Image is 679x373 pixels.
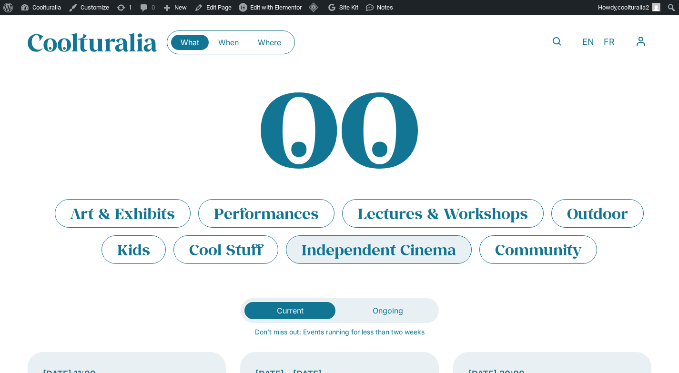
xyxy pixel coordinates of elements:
[479,235,597,264] li: Community
[342,199,544,228] li: Lectures & Workshops
[171,35,291,50] nav: Menu
[618,4,649,11] span: coolturalia2
[373,306,403,315] span: Ongoing
[248,35,291,50] a: Where
[339,4,358,11] span: Site Kit
[630,30,652,52] button: Menu Toggle
[277,306,304,315] span: Current
[578,35,599,49] a: EN
[28,327,652,337] p: Don’t miss out: Events running for less than two weeks
[171,35,209,50] a: What
[209,35,248,50] a: When
[55,199,191,228] li: Art & Exhibits
[599,35,619,49] a: FR
[250,4,302,11] span: Edit with Elementor
[630,30,652,52] nav: Menu
[604,37,615,47] span: FR
[551,199,644,228] li: Outdoor
[582,37,594,47] span: EN
[286,235,472,264] li: Independent Cinema
[198,199,334,228] li: Performances
[101,235,166,264] li: Kids
[173,235,278,264] li: Cool Stuff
